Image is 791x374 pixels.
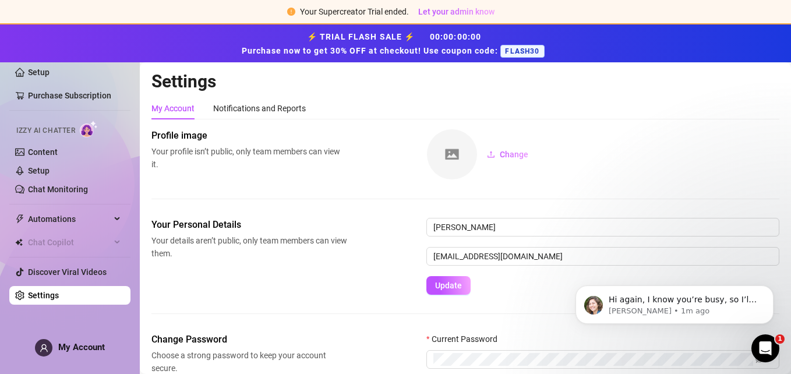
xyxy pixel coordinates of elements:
a: Discover Viral Videos [28,267,107,277]
iframe: Intercom live chat [751,334,779,362]
img: AI Chatter [80,121,98,137]
span: exclamation-circle [287,8,295,16]
iframe: Intercom notifications message [558,261,791,343]
span: Your Personal Details [151,218,347,232]
div: Notifications and Reports [213,102,306,115]
span: Chat Copilot [28,233,111,252]
a: Content [28,147,58,157]
span: Profile image [151,129,347,143]
div: My Account [151,102,195,115]
span: Change Password [151,333,347,347]
input: Enter name [426,218,779,237]
span: Update [435,281,462,290]
span: Let your admin know [418,7,495,16]
strong: ⚡ TRIAL FLASH SALE ⚡ [242,32,549,55]
span: 00 : 00 : 00 : 00 [430,32,482,41]
a: Chat Monitoring [28,185,88,194]
span: FLASH30 [500,45,544,58]
span: My Account [58,342,105,352]
img: Chat Copilot [15,238,23,246]
input: Enter new email [426,247,779,266]
span: user [40,344,48,352]
a: Purchase Subscription [28,91,111,100]
span: Automations [28,210,111,228]
img: square-placeholder.png [427,129,477,179]
a: Settings [28,291,59,300]
label: Current Password [426,333,505,345]
span: thunderbolt [15,214,24,224]
a: Setup [28,68,50,77]
h2: Settings [151,70,779,93]
span: Change [500,150,528,159]
span: Your profile isn’t public, only team members can view it. [151,145,347,171]
span: Izzy AI Chatter [16,125,75,136]
span: upload [487,150,495,158]
button: Change [478,145,538,164]
button: Update [426,276,471,295]
span: Your details aren’t public, only team members can view them. [151,234,347,260]
input: Current Password [433,353,753,366]
span: Your Supercreator Trial ended. [300,7,409,16]
strong: Purchase now to get 30% OFF at checkout! Use coupon code: [242,46,500,55]
a: Setup [28,166,50,175]
button: Let your admin know [414,5,499,19]
span: 1 [775,334,785,344]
